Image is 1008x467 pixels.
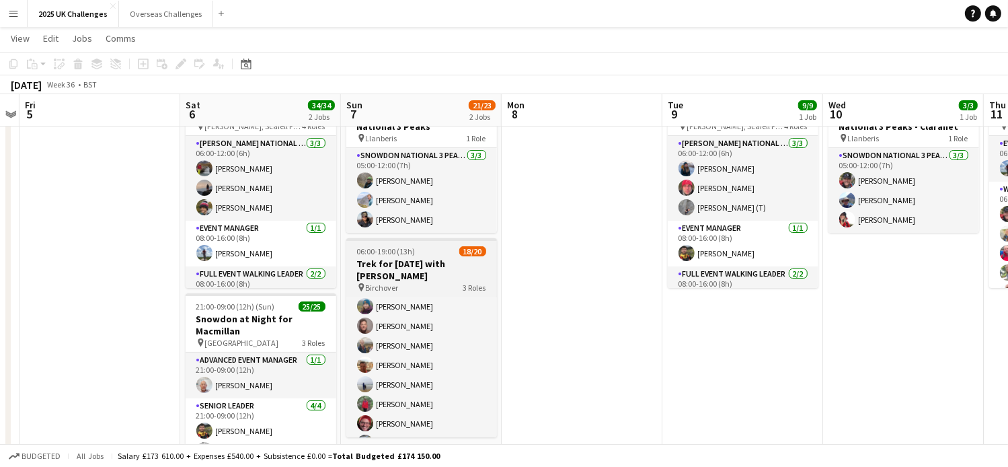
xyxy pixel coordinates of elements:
[346,258,497,282] h3: Trek for [DATE] with [PERSON_NAME]
[83,79,97,89] div: BST
[346,148,497,233] app-card-role: Snowdon National 3 Peaks Walking Leader3/305:00-12:00 (7h)[PERSON_NAME][PERSON_NAME][PERSON_NAME]
[467,133,486,143] span: 1 Role
[25,99,36,111] span: Fri
[118,451,440,461] div: Salary £173 610.00 + Expenses £540.00 + Subsistence £0.00 =
[119,1,213,27] button: Overseas Challenges
[186,99,200,111] span: Sat
[11,32,30,44] span: View
[848,133,880,143] span: Llanberis
[22,452,61,461] span: Budgeted
[463,283,486,293] span: 3 Roles
[366,133,397,143] span: Llanberis
[205,338,279,348] span: [GEOGRAPHIC_DATA]
[43,32,59,44] span: Edit
[828,89,979,233] app-job-card: 05:00-12:00 (7h)3/3Snowdon Local leaders - National 3 Peaks - Claranet Llanberis1 RoleSnowdon Nat...
[987,106,1006,122] span: 11
[100,30,141,47] a: Comms
[949,133,968,143] span: 1 Role
[72,32,92,44] span: Jobs
[196,301,275,312] span: 21:00-09:00 (12h) (Sun)
[186,221,336,266] app-card-role: Event Manager1/108:00-16:00 (8h)[PERSON_NAME]
[7,449,63,464] button: Budgeted
[186,353,336,398] app-card-role: Advanced Event Manager1/121:00-09:00 (12h)[PERSON_NAME]
[668,266,818,332] app-card-role: Full Event Walking Leader2/208:00-16:00 (8h)
[11,78,42,92] div: [DATE]
[346,238,497,437] app-job-card: 06:00-19:00 (13h)18/20Trek for [DATE] with [PERSON_NAME] Birchover3 Roles[PERSON_NAME][PERSON_NAM...
[186,313,336,337] h3: Snowdon at Night for Macmillan
[184,106,200,122] span: 6
[28,1,119,27] button: 2025 UK Challenges
[826,106,846,122] span: 10
[357,246,416,256] span: 06:00-19:00 (13h)
[798,100,817,110] span: 9/9
[668,99,683,111] span: Tue
[799,112,816,122] div: 1 Job
[74,451,106,461] span: All jobs
[5,30,35,47] a: View
[38,30,64,47] a: Edit
[828,148,979,233] app-card-role: Snowdon National 3 Peaks Walking Leader3/305:00-12:00 (7h)[PERSON_NAME][PERSON_NAME][PERSON_NAME]
[668,89,818,288] app-job-card: 06:00-00:00 (18h) (Wed)9/9National 3 Peaks - Claranet [PERSON_NAME], Scafell Pike and Snowdon4 Ro...
[44,79,78,89] span: Week 36
[186,136,336,221] app-card-role: [PERSON_NAME] National 3 Peaks Walking Leader3/306:00-12:00 (6h)[PERSON_NAME][PERSON_NAME][PERSON...
[346,89,497,233] app-job-card: 05:00-12:00 (7h)3/3Snowdon Local leaders - National 3 Peaks Llanberis1 RoleSnowdon National 3 Pea...
[332,451,440,461] span: Total Budgeted £174 150.00
[308,100,335,110] span: 34/34
[960,112,977,122] div: 1 Job
[67,30,98,47] a: Jobs
[668,221,818,266] app-card-role: Event Manager1/108:00-16:00 (8h)[PERSON_NAME]
[469,100,496,110] span: 21/23
[989,99,1006,111] span: Thu
[505,106,525,122] span: 8
[666,106,683,122] span: 9
[23,106,36,122] span: 5
[186,89,336,288] app-job-card: 06:00-00:00 (18h) (Sun)9/9National 3 Peaks [PERSON_NAME], Scafell Pike and Snowdon4 Roles[PERSON_...
[828,99,846,111] span: Wed
[366,283,399,293] span: Birchover
[309,112,334,122] div: 2 Jobs
[186,266,336,336] app-card-role: Full Event Walking Leader2/208:00-16:00 (8h)
[344,106,362,122] span: 7
[106,32,136,44] span: Comms
[959,100,978,110] span: 3/3
[507,99,525,111] span: Mon
[469,112,495,122] div: 2 Jobs
[459,246,486,256] span: 18/20
[668,136,818,221] app-card-role: [PERSON_NAME] National 3 Peaks Walking Leader3/306:00-12:00 (6h)[PERSON_NAME][PERSON_NAME][PERSON...
[303,338,325,348] span: 3 Roles
[346,99,362,111] span: Sun
[299,301,325,312] span: 25/25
